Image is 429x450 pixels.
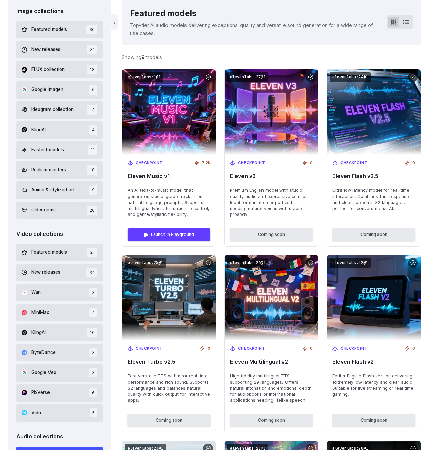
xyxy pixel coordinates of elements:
[225,255,318,340] img: Eleven Multilingual v2
[230,228,313,241] button: Coming soon
[332,359,415,365] span: Eleven Flash v2
[128,373,210,404] span: Fast versatile TTS with near real time performance and rich sound. Supports 32 languages and bala...
[230,187,313,218] span: Premium English model with studio quality audio and expressive control. Ideal for narration or po...
[128,228,210,241] a: Launch in Playground
[89,388,97,397] span: 6
[31,66,65,74] span: FLUX collection
[332,373,415,397] span: Earlier English Flash version delivering extremely low latency and clear audio. Suitable for live...
[31,349,56,356] span: ByteDance
[230,373,313,404] span: High fidelity multilingual TTS supporting 29 languages. Offers natural intonation and emotional d...
[122,53,162,61] div: Showing models
[16,324,103,341] button: KlingAI 10
[31,46,60,54] span: New releases
[87,65,97,74] span: 18
[412,346,415,352] span: 0
[89,348,97,357] span: 3
[136,346,163,352] span: Checkpoint
[230,173,313,179] span: Eleven v3
[16,181,103,199] button: Anime & stylized art 9
[225,69,318,155] img: Eleven v3
[230,359,313,365] span: Eleven Multilingual v2
[87,45,97,54] span: 31
[111,14,118,30] button: ‹
[16,364,103,381] button: Google Veo 3
[332,228,415,241] button: Coming soon
[16,230,103,239] div: Video collections
[16,202,103,219] button: Older gems 20
[31,86,63,94] span: Google Imagen
[340,160,368,166] span: Checkpoint
[89,185,97,195] span: 9
[31,106,74,114] span: Ideogram collection
[238,346,265,352] span: Checkpoint
[332,173,415,179] span: Eleven Flash v2.5
[31,329,46,336] span: KlingAI
[16,344,103,361] button: ByteDance 3
[16,244,103,261] button: Featured models 21
[31,146,64,154] span: Fastest models
[87,328,97,337] span: 10
[31,26,67,34] span: Featured models
[141,54,145,60] strong: 9
[327,255,421,340] img: Eleven Flash v2
[227,72,268,82] code: elevenlabs:27@1
[87,105,97,115] span: 13
[16,121,103,139] button: KlingAI 4
[89,288,97,297] span: 3
[31,409,41,417] span: Vidu
[125,72,163,82] code: elevenlabs:1@1
[31,289,41,296] span: Wan
[125,258,166,268] code: elevenlabs:25@1
[332,414,415,426] button: Coming soon
[122,255,216,340] img: Eleven Turbo v2.5
[227,258,268,268] code: elevenlabs:26@1
[16,161,103,179] button: Realism masters 18
[16,7,103,16] div: Image collections
[31,369,56,376] span: Google Veo
[87,248,97,257] span: 21
[340,346,368,352] span: Checkpoint
[31,166,66,174] span: Realism masters
[412,160,415,166] span: 0
[16,41,103,58] button: New releases 31
[16,61,103,78] button: FLUX collection 18
[89,85,97,94] span: 6
[16,404,103,422] button: Vidu 5
[16,284,103,301] button: Wan 3
[31,186,75,194] span: Anime & stylized art
[128,187,210,218] span: An AI text-to-music model that generates studio-grade tracks from natural language prompts. Suppo...
[330,258,371,268] code: elevenlabs:22@1
[202,160,210,166] span: 7.2K
[136,160,163,166] span: Checkpoint
[31,269,60,276] span: New releases
[89,368,97,377] span: 3
[90,408,97,417] span: 5
[16,101,103,119] button: Ideogram collection 13
[87,206,97,215] span: 20
[130,7,376,20] div: Featured models
[130,21,376,37] p: Top-tier AI audio models delivering exceptional quality and versatile sound generation for a wide...
[86,25,97,34] span: 36
[208,346,210,352] span: 0
[89,125,97,135] span: 4
[128,414,210,426] button: Coming soon
[16,264,103,281] button: New releases 34
[86,268,97,277] span: 34
[16,81,103,98] button: Google Imagen 6
[330,72,371,82] code: elevenlabs:24@1
[128,173,210,179] span: Eleven Music v1
[332,187,415,212] span: Ultra low latency model for real time interaction. Combines fast response and clear speech in 32 ...
[310,160,313,166] span: 0
[16,384,103,402] button: PixVerse 6
[88,145,97,155] span: 11
[31,126,46,134] span: KlingAI
[89,308,97,317] span: 4
[31,389,50,396] span: PixVerse
[238,160,265,166] span: Checkpoint
[230,414,313,426] button: Coming soon
[310,346,313,352] span: 0
[31,206,56,214] span: Older gems
[122,69,216,155] img: Eleven Music v1
[327,69,421,155] img: Eleven Flash v2.5
[31,309,49,316] span: MiniMax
